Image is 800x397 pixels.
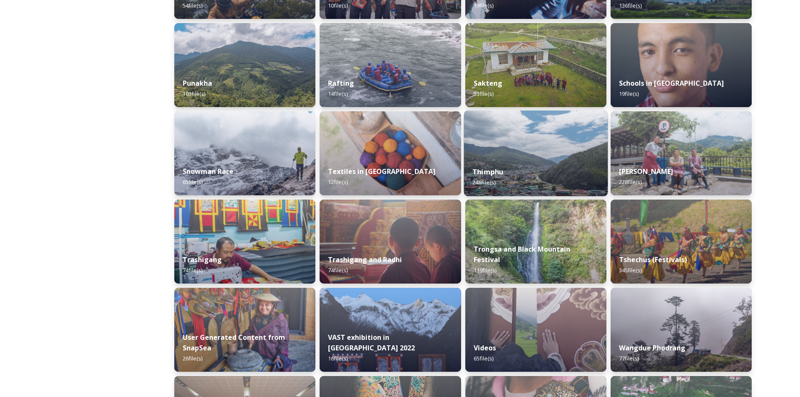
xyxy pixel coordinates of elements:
[474,355,493,362] span: 65 file(s)
[183,167,233,176] strong: Snowman Race
[183,355,202,362] span: 26 file(s)
[183,266,202,274] span: 74 file(s)
[472,167,503,176] strong: Thimphu
[174,200,315,284] img: Trashigang%2520and%2520Rangjung%2520060723%2520by%2520Amp%2520Sripimanwat-66.jpg
[183,333,285,352] strong: User Generated Content from SnapSea
[320,23,461,107] img: f73f969a-3aba-4d6d-a863-38e7472ec6b1.JPG
[474,245,570,264] strong: Trongsa and Black Mountain Festival
[474,2,493,9] span: 19 file(s)
[619,255,687,264] strong: Tshechus (Festivals)
[183,255,222,264] strong: Trashigang
[474,266,496,274] span: 119 file(s)
[183,178,202,186] span: 65 file(s)
[464,110,608,196] img: Thimphu%2520190723%2520by%2520Amp%2520Sripimanwat-43.jpg
[328,2,348,9] span: 10 file(s)
[174,23,315,107] img: 2022-10-01%252012.59.42.jpg
[474,90,493,97] span: 53 file(s)
[328,255,402,264] strong: Trashigang and Radhi
[328,333,415,352] strong: VAST exhibition in [GEOGRAPHIC_DATA] 2022
[474,343,496,352] strong: Videos
[183,2,202,9] span: 54 file(s)
[611,200,752,284] img: Dechenphu%2520Festival14.jpg
[174,288,315,372] img: 0FDA4458-C9AB-4E2F-82A6-9DC136F7AE71.jpeg
[320,111,461,195] img: _SCH9806.jpg
[619,79,724,88] strong: Schools in [GEOGRAPHIC_DATA]
[183,79,212,88] strong: Punakha
[474,79,502,88] strong: Sakteng
[174,111,315,195] img: Snowman%2520Race41.jpg
[472,179,496,186] span: 248 file(s)
[328,79,354,88] strong: Rafting
[320,288,461,372] img: VAST%2520Bhutan%2520art%2520exhibition%2520in%2520Brussels3.jpg
[619,343,685,352] strong: Wangdue Phodrang
[328,167,435,176] strong: Textiles in [GEOGRAPHIC_DATA]
[619,2,642,9] span: 136 file(s)
[328,178,348,186] span: 12 file(s)
[320,200,461,284] img: Trashigang%2520and%2520Rangjung%2520060723%2520by%2520Amp%2520Sripimanwat-32.jpg
[328,355,348,362] span: 16 file(s)
[619,90,639,97] span: 19 file(s)
[611,111,752,195] img: Trashi%2520Yangtse%2520090723%2520by%2520Amp%2520Sripimanwat-187.jpg
[619,178,642,186] span: 228 file(s)
[328,266,348,274] span: 74 file(s)
[465,200,606,284] img: 2022-10-01%252018.12.56.jpg
[611,23,752,107] img: _SCH2151_FINAL_RGB.jpg
[611,288,752,372] img: 2022-10-01%252016.15.46.jpg
[183,90,205,97] span: 103 file(s)
[619,266,642,274] span: 345 file(s)
[328,90,348,97] span: 14 file(s)
[619,167,673,176] strong: [PERSON_NAME]
[465,288,606,372] img: Textile.jpg
[619,355,639,362] span: 77 file(s)
[465,23,606,107] img: Sakteng%2520070723%2520by%2520Nantawat-5.jpg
